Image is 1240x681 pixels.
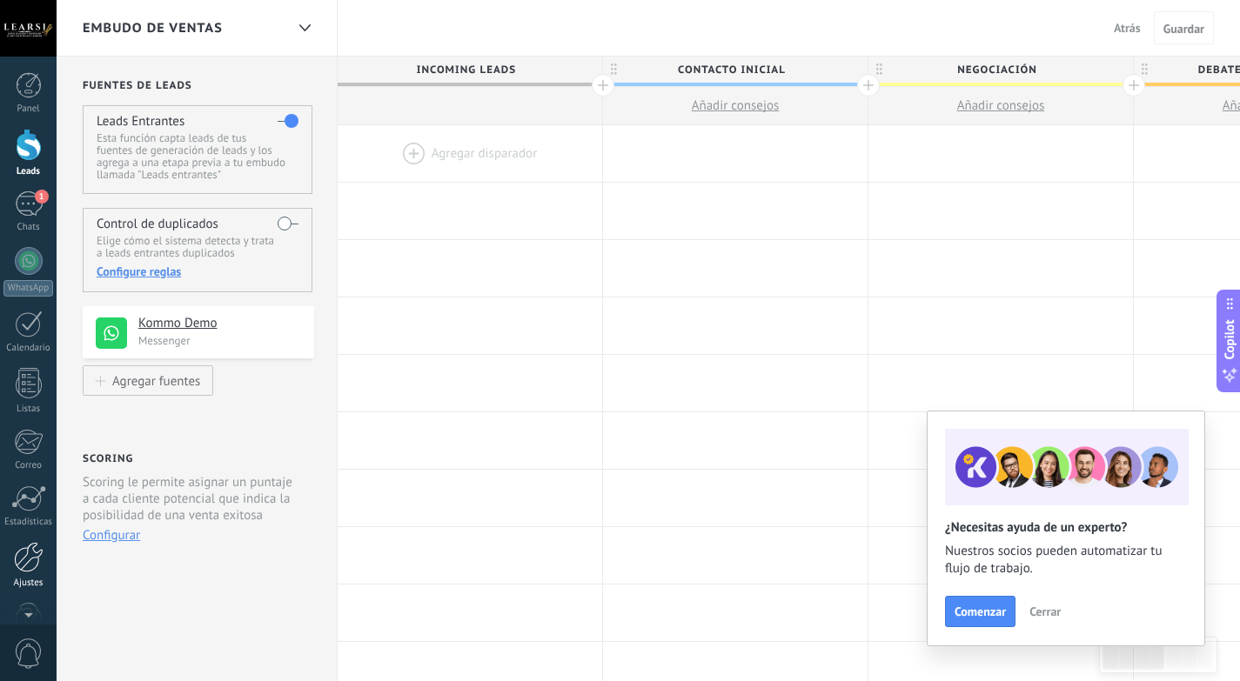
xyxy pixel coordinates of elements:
button: Comenzar [945,596,1015,627]
div: Agregar fuentes [112,373,200,388]
button: Añadir consejos [603,87,868,124]
div: Estadísticas [3,517,54,528]
h4: Leads Entrantes [97,113,184,130]
h2: ¿Necesitas ayuda de un experto? [945,519,1187,536]
span: Nuestros socios pueden automatizar tu flujo de trabajo. [945,543,1187,578]
button: Configurar [83,527,140,544]
div: Calendario [3,343,54,354]
h2: Fuentes de leads [83,79,314,92]
span: Embudo de ventas [83,20,223,37]
span: Añadir consejos [692,97,780,114]
button: Atrás [1107,15,1148,41]
span: Copilot [1221,319,1238,359]
span: Cerrar [1029,605,1061,618]
div: Negociación [868,57,1133,83]
div: Listas [3,404,54,415]
span: 1 [35,190,49,204]
h4: Kommo Demo [138,315,301,332]
p: Messenger [138,333,304,348]
div: Configure reglas [97,264,298,279]
button: Guardar [1154,11,1214,44]
span: Incoming leads [338,57,593,83]
div: WhatsApp [3,280,53,297]
div: Correo [3,460,54,471]
span: Comenzar [955,605,1006,618]
div: Embudo de ventas [290,11,319,45]
div: Leads [3,166,54,177]
p: Esta función capta leads de tus fuentes de generación de leads y los agrega a una etapa previa a ... [97,132,298,181]
span: Guardar [1163,23,1204,35]
p: Scoring le permite asignar un puntaje a cada cliente potencial que indica la posibilidad de una v... [83,474,299,524]
p: Elige cómo el sistema detecta y trata a leads entrantes duplicados [97,235,298,259]
div: Contacto inicial [603,57,868,83]
h2: Scoring [83,452,133,465]
button: Cerrar [1022,598,1069,624]
span: Negociación [868,57,1124,83]
button: Añadir consejos [868,87,1133,124]
div: Incoming leads [338,57,602,83]
span: Contacto inicial [603,57,859,83]
div: Panel [3,103,54,115]
span: Añadir consejos [957,97,1045,114]
button: Agregar fuentes [83,365,213,396]
h4: Control de duplicados [97,216,218,232]
div: Chats [3,222,54,233]
span: Atrás [1114,20,1141,36]
div: Ajustes [3,578,54,589]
